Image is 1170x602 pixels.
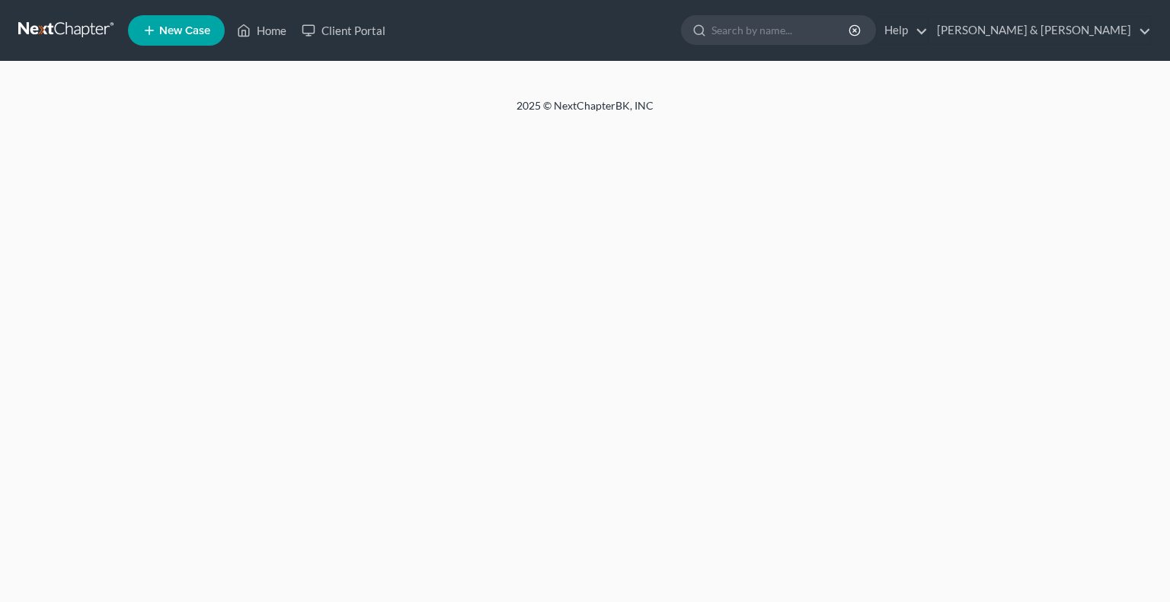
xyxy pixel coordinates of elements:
[877,17,928,44] a: Help
[151,98,1019,126] div: 2025 © NextChapterBK, INC
[929,17,1151,44] a: [PERSON_NAME] & [PERSON_NAME]
[159,25,210,37] span: New Case
[711,16,851,44] input: Search by name...
[294,17,393,44] a: Client Portal
[229,17,294,44] a: Home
